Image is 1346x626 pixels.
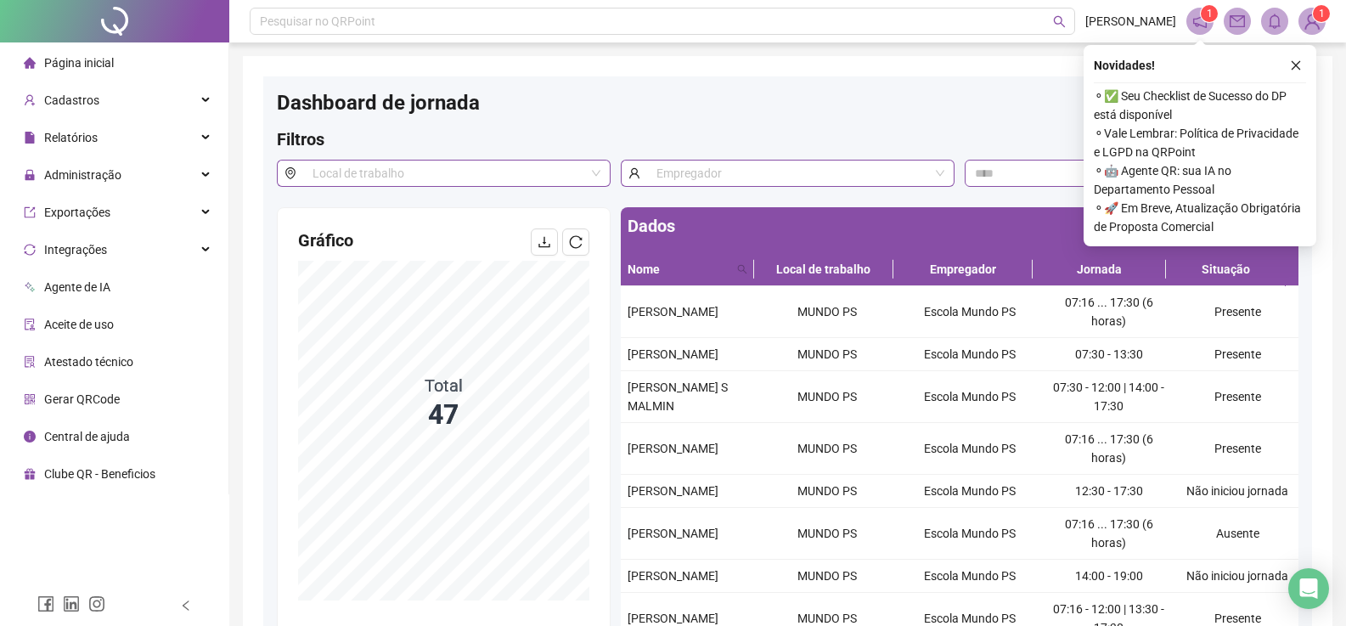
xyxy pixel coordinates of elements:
[1313,5,1330,22] sup: Atualize o seu contato no menu Meus Dados
[44,280,110,294] span: Agente de IA
[538,235,551,249] span: download
[628,484,718,498] span: [PERSON_NAME]
[628,347,718,361] span: [PERSON_NAME]
[898,423,1041,475] td: Escola Mundo PS
[1176,371,1298,423] td: Presente
[1041,286,1177,338] td: 07:16 ... 17:30 (6 horas)
[757,338,899,371] td: MUNDO PS
[734,257,751,282] span: search
[44,318,114,331] span: Aceite de uso
[628,216,675,236] span: Dados
[277,160,303,187] span: environment
[898,286,1041,338] td: Escola Mundo PS
[737,264,747,274] span: search
[1176,286,1298,338] td: Presente
[1041,560,1177,593] td: 14:00 - 19:00
[24,169,36,181] span: lock
[277,91,480,115] span: Dashboard de jornada
[44,93,99,107] span: Cadastros
[1041,338,1177,371] td: 07:30 - 13:30
[1041,423,1177,475] td: 07:16 ... 17:30 (6 horas)
[757,286,899,338] td: MUNDO PS
[898,560,1041,593] td: Escola Mundo PS
[628,260,730,279] span: Nome
[898,475,1041,508] td: Escola Mundo PS
[754,253,893,286] th: Local de trabalho
[1192,14,1208,29] span: notification
[24,393,36,405] span: qrcode
[44,430,130,443] span: Central de ajuda
[24,468,36,480] span: gift
[44,392,120,406] span: Gerar QRCode
[24,356,36,368] span: solution
[44,243,107,257] span: Integrações
[757,371,899,423] td: MUNDO PS
[621,160,647,187] span: user
[1319,8,1325,20] span: 1
[1166,253,1286,286] th: Situação
[1094,199,1306,236] span: ⚬ 🚀 Em Breve, Atualização Obrigatória de Proposta Comercial
[44,131,98,144] span: Relatórios
[898,338,1041,371] td: Escola Mundo PS
[1176,508,1298,560] td: Ausente
[1176,338,1298,371] td: Presente
[1267,14,1282,29] span: bell
[24,244,36,256] span: sync
[37,595,54,612] span: facebook
[1290,59,1302,71] span: close
[898,371,1041,423] td: Escola Mundo PS
[628,381,728,413] span: [PERSON_NAME] S MALMIN
[757,423,899,475] td: MUNDO PS
[44,56,114,70] span: Página inicial
[628,569,718,583] span: [PERSON_NAME]
[1041,508,1177,560] td: 07:16 ... 17:30 (6 horas)
[44,467,155,481] span: Clube QR - Beneficios
[24,319,36,330] span: audit
[628,612,718,625] span: [PERSON_NAME]
[1176,423,1298,475] td: Presente
[1299,8,1325,34] img: 89436
[1176,560,1298,593] td: Não iniciou jornada
[1201,5,1218,22] sup: 1
[1094,87,1306,124] span: ⚬ ✅ Seu Checklist de Sucesso do DP está disponível
[757,475,899,508] td: MUNDO PS
[1176,475,1298,508] td: Não iniciou jornada
[1041,475,1177,508] td: 12:30 - 17:30
[628,527,718,540] span: [PERSON_NAME]
[44,206,110,219] span: Exportações
[24,57,36,69] span: home
[298,230,353,251] span: Gráfico
[44,355,133,369] span: Atestado técnico
[1094,124,1306,161] span: ⚬ Vale Lembrar: Política de Privacidade e LGPD na QRPoint
[24,94,36,106] span: user-add
[88,595,105,612] span: instagram
[1094,56,1155,75] span: Novidades !
[44,168,121,182] span: Administração
[893,253,1033,286] th: Empregador
[1288,568,1329,609] div: Open Intercom Messenger
[24,206,36,218] span: export
[180,600,192,612] span: left
[63,595,80,612] span: linkedin
[898,508,1041,560] td: Escola Mundo PS
[1230,14,1245,29] span: mail
[1053,15,1066,28] span: search
[628,442,718,455] span: [PERSON_NAME]
[757,508,899,560] td: MUNDO PS
[1041,371,1177,423] td: 07:30 - 12:00 | 14:00 - 17:30
[277,129,324,149] span: Filtros
[24,132,36,144] span: file
[569,235,583,249] span: reload
[757,560,899,593] td: MUNDO PS
[628,305,718,319] span: [PERSON_NAME]
[24,431,36,443] span: info-circle
[1033,253,1166,286] th: Jornada
[1207,8,1213,20] span: 1
[1094,161,1306,199] span: ⚬ 🤖 Agente QR: sua IA no Departamento Pessoal
[1085,12,1176,31] span: [PERSON_NAME]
